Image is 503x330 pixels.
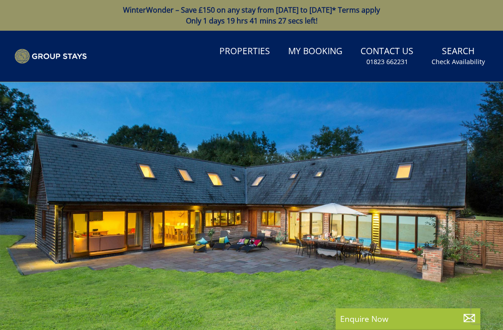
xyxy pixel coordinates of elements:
small: 01823 662231 [366,57,408,66]
span: Only 1 days 19 hrs 41 mins 27 secs left! [186,16,318,26]
a: My Booking [285,42,346,62]
a: Properties [216,42,274,62]
small: Check Availability [432,57,485,66]
a: SearchCheck Availability [428,42,489,71]
img: Group Stays [14,49,87,64]
a: Contact Us01823 662231 [357,42,417,71]
p: Enquire Now [340,313,476,325]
